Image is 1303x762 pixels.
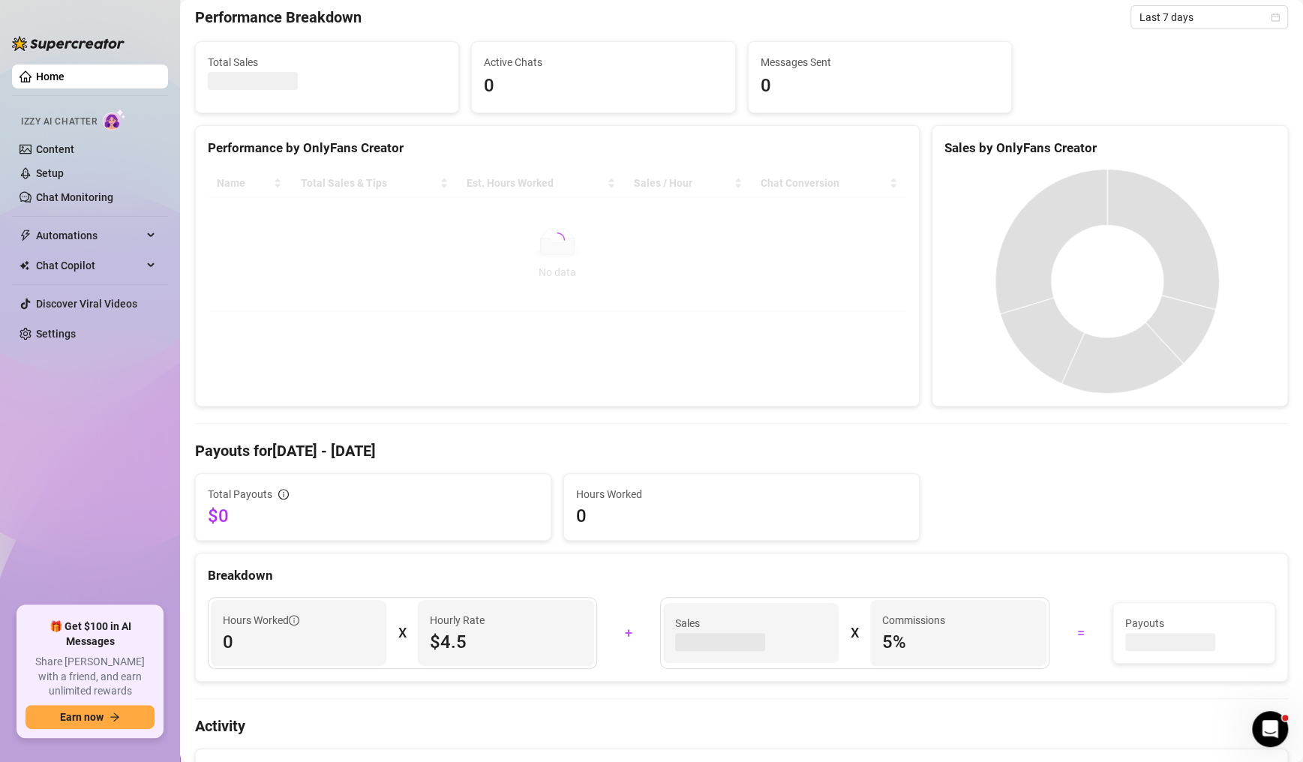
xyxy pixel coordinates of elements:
iframe: Intercom live chat [1252,711,1288,747]
div: Breakdown [208,565,1275,586]
div: Performance by OnlyFans Creator [208,138,907,158]
span: loading [550,232,565,247]
a: Content [36,143,74,155]
span: info-circle [278,489,289,499]
a: Setup [36,167,64,179]
a: Settings [36,328,76,340]
div: = [1058,621,1103,645]
span: 5 % [882,630,1034,654]
span: Earn now [60,711,104,723]
h4: Performance Breakdown [195,7,362,28]
span: Share [PERSON_NAME] with a friend, and earn unlimited rewards [26,655,155,699]
span: info-circle [289,615,299,625]
span: calendar [1271,13,1280,22]
span: Messages Sent [761,54,999,70]
div: X [398,621,406,645]
div: Sales by OnlyFans Creator [944,138,1275,158]
a: Chat Monitoring [36,191,113,203]
div: + [606,621,651,645]
span: Izzy AI Chatter [21,115,97,129]
button: Earn nowarrow-right [26,705,155,729]
span: Total Sales [208,54,446,70]
div: X [851,621,858,645]
span: Automations [36,223,143,247]
a: Home [36,70,65,82]
span: arrow-right [110,712,120,722]
span: 0 [223,630,374,654]
img: Chat Copilot [20,260,29,271]
span: Active Chats [484,54,722,70]
span: Payouts [1125,615,1262,631]
span: thunderbolt [20,229,32,241]
span: Hours Worked [576,486,907,502]
span: Chat Copilot [36,253,143,277]
a: Discover Viral Videos [36,298,137,310]
span: Last 7 days [1139,6,1279,28]
span: Sales [675,615,827,631]
article: Hourly Rate [430,612,485,628]
img: logo-BBDzfeDw.svg [12,36,125,51]
span: 0 [761,72,999,100]
span: 🎁 Get $100 in AI Messages [26,619,155,649]
span: $0 [208,504,539,528]
h4: Activity [195,715,1288,736]
img: AI Chatter [103,109,126,130]
span: 0 [576,504,907,528]
span: $4.5 [430,630,581,654]
span: 0 [484,72,722,100]
span: Hours Worked [223,612,299,628]
span: Total Payouts [208,486,272,502]
h4: Payouts for [DATE] - [DATE] [195,440,1288,461]
article: Commissions [882,612,945,628]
